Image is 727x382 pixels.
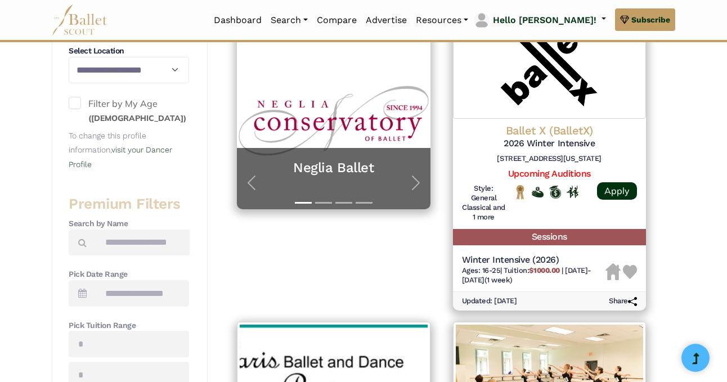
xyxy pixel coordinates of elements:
h6: Share [609,296,637,306]
a: Resources [411,8,473,32]
span: Subscribe [631,14,670,26]
img: Offers Financial Aid [532,187,544,197]
h6: Updated: [DATE] [462,296,517,306]
h4: Search by Name [69,218,189,230]
h4: Pick Tuition Range [69,320,189,331]
a: Subscribe [615,8,675,31]
img: Housing Unavailable [605,263,621,280]
button: Slide 1 [295,196,312,209]
a: Dashboard [209,8,266,32]
button: Slide 2 [315,196,332,209]
h3: Premium Filters [69,195,189,214]
label: Filter by My Age [69,97,189,125]
button: Slide 3 [335,196,352,209]
a: Upcoming Auditions [508,168,591,179]
span: Ages: 16-25 [462,266,501,275]
input: Search by names... [96,230,190,256]
a: Neglia Ballet [248,159,419,177]
h4: Pick Date Range [69,269,189,280]
h6: Style: General Classical and 1 more [462,184,506,222]
a: Compare [312,8,361,32]
h4: Select Location [69,46,189,57]
h6: [STREET_ADDRESS][US_STATE] [462,154,638,164]
img: gem.svg [620,14,629,26]
h6: | | [462,266,606,285]
span: [DATE]-[DATE] (1 week) [462,266,591,284]
a: visit your Dancer Profile [69,145,172,169]
img: National [514,185,526,199]
img: In Person [567,186,578,198]
b: $1000.00 [529,266,559,275]
a: Apply [597,182,637,200]
p: Hello [PERSON_NAME]! [493,13,596,28]
img: profile picture [474,12,490,28]
img: Offers Scholarship [549,186,561,199]
h4: Ballet X (BalletX) [462,123,638,138]
img: Logo [453,6,647,119]
small: ([DEMOGRAPHIC_DATA]) [88,113,186,123]
small: To change this profile information, [69,131,172,169]
h5: 2026 Winter Intensive [462,138,638,150]
img: Heart [623,265,637,279]
h5: Winter Intensive (2026) [462,254,606,266]
button: Slide 4 [356,196,373,209]
a: Advertise [361,8,411,32]
a: profile picture Hello [PERSON_NAME]! [473,11,606,29]
h5: Sessions [453,229,647,245]
a: Search [266,8,312,32]
span: Tuition: [504,266,562,275]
